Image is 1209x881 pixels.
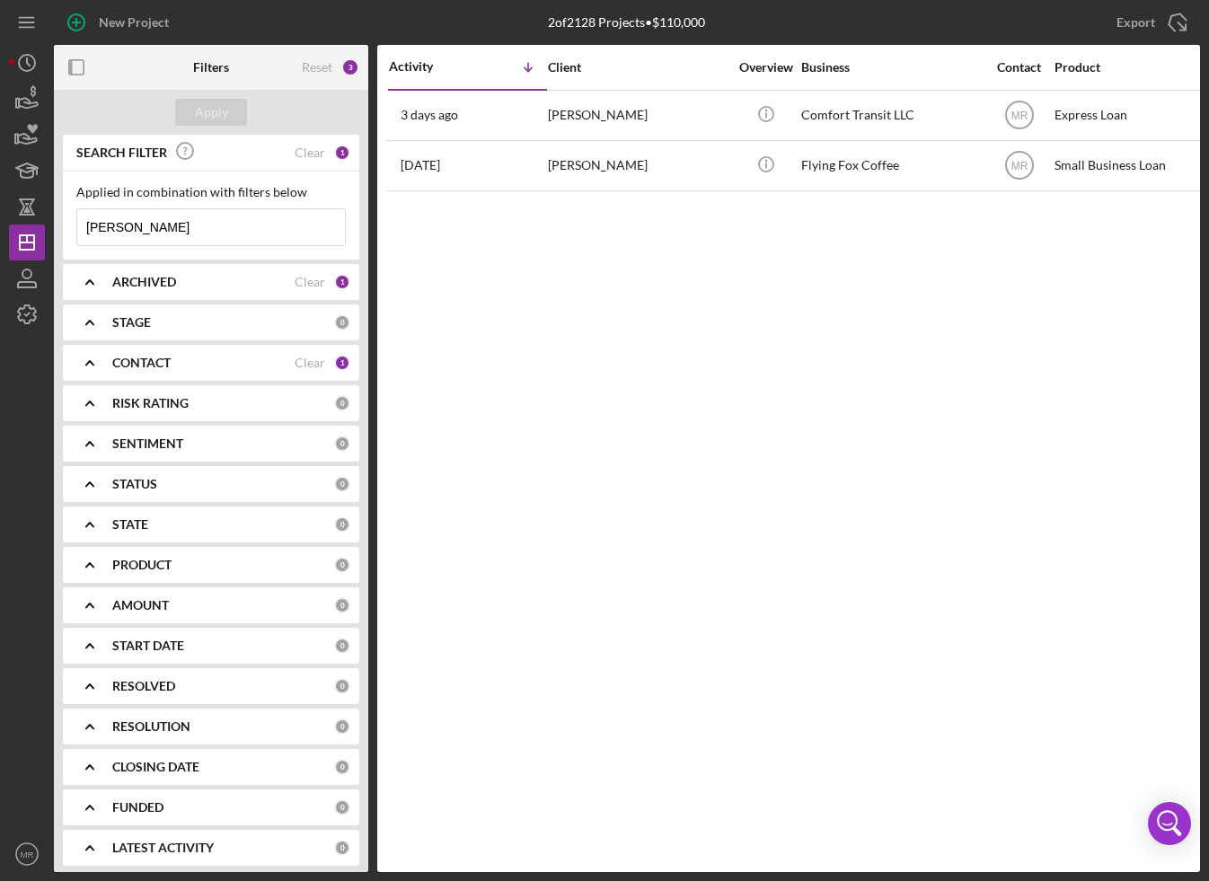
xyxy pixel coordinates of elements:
[548,92,728,139] div: [PERSON_NAME]
[341,58,359,76] div: 3
[801,60,981,75] div: Business
[112,315,151,330] b: STAGE
[175,99,247,126] button: Apply
[1010,110,1028,122] text: MR
[21,850,34,859] text: MR
[389,59,468,74] div: Activity
[1010,160,1028,172] text: MR
[401,108,458,122] time: 2025-08-25 14:31
[112,558,172,572] b: PRODUCT
[295,145,325,160] div: Clear
[334,476,350,492] div: 0
[334,678,350,694] div: 0
[1116,4,1155,40] div: Export
[295,275,325,289] div: Clear
[334,718,350,735] div: 0
[334,516,350,533] div: 0
[112,396,189,410] b: RISK RATING
[334,274,350,290] div: 1
[112,639,184,653] b: START DATE
[195,99,228,126] div: Apply
[334,799,350,815] div: 0
[548,60,728,75] div: Client
[54,4,187,40] button: New Project
[732,60,799,75] div: Overview
[112,760,199,774] b: CLOSING DATE
[302,60,332,75] div: Reset
[334,314,350,330] div: 0
[801,142,981,189] div: Flying Fox Coffee
[99,4,169,40] div: New Project
[112,356,171,370] b: CONTACT
[112,841,214,855] b: LATEST ACTIVITY
[334,840,350,856] div: 0
[112,436,183,451] b: SENTIMENT
[1148,802,1191,845] div: Open Intercom Messenger
[9,836,45,872] button: MR
[334,557,350,573] div: 0
[334,355,350,371] div: 1
[295,356,325,370] div: Clear
[548,142,728,189] div: [PERSON_NAME]
[1099,4,1200,40] button: Export
[112,598,169,612] b: AMOUNT
[76,145,167,160] b: SEARCH FILTER
[801,92,981,139] div: Comfort Transit LLC
[334,638,350,654] div: 0
[193,60,229,75] b: Filters
[334,759,350,775] div: 0
[548,15,705,30] div: 2 of 2128 Projects • $110,000
[334,395,350,411] div: 0
[334,436,350,452] div: 0
[112,275,176,289] b: ARCHIVED
[112,679,175,693] b: RESOLVED
[985,60,1053,75] div: Contact
[334,597,350,613] div: 0
[76,185,346,199] div: Applied in combination with filters below
[112,477,157,491] b: STATUS
[112,719,190,734] b: RESOLUTION
[401,158,440,172] time: 2025-08-20 23:37
[112,517,148,532] b: STATE
[334,145,350,161] div: 1
[112,800,163,815] b: FUNDED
